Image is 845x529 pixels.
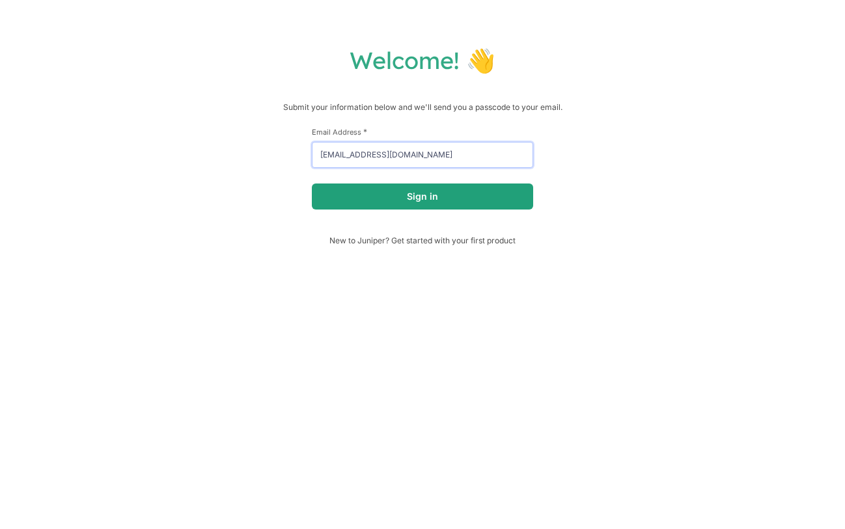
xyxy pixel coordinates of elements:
p: Submit your information below and we'll send you a passcode to your email. [13,101,832,114]
label: Email Address [312,127,533,137]
span: New to Juniper? Get started with your first product [312,236,533,245]
span: This field is required. [363,127,367,137]
input: email@example.com [312,142,533,168]
button: Sign in [312,183,533,210]
h1: Welcome! 👋 [13,46,832,75]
